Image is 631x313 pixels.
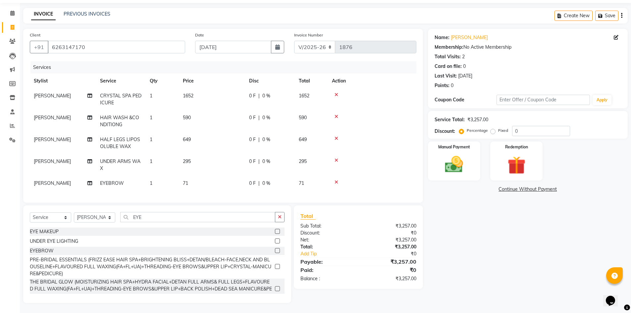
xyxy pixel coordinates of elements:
[299,93,309,99] span: 1652
[295,236,358,243] div: Net:
[299,136,307,142] span: 649
[96,74,146,88] th: Service
[451,34,488,41] a: [PERSON_NAME]
[435,44,463,51] div: Membership:
[262,136,270,143] span: 0 %
[358,258,421,266] div: ₹3,257.00
[249,180,256,187] span: 0 F
[195,32,204,38] label: Date
[358,230,421,236] div: ₹0
[146,74,179,88] th: Qty
[150,158,152,164] span: 1
[262,114,270,121] span: 0 %
[249,136,256,143] span: 0 F
[100,136,140,149] span: HALF LEGS LIPOSOLUBLE WAX
[30,238,78,245] div: UNDER EYE LIGHTING
[295,275,358,282] div: Balance :
[299,180,304,186] span: 71
[30,228,59,235] div: EYE MAKEUP
[262,158,270,165] span: 0 %
[595,11,618,21] button: Save
[30,41,48,53] button: +91
[458,73,472,79] div: [DATE]
[299,158,307,164] span: 295
[183,180,188,186] span: 71
[554,11,593,21] button: Create New
[439,154,469,175] img: _cash.svg
[438,144,470,150] label: Manual Payment
[31,8,56,20] a: INVOICE
[34,93,71,99] span: [PERSON_NAME]
[435,53,461,60] div: Total Visits:
[429,186,626,193] a: Continue Without Payment
[328,74,416,88] th: Action
[262,92,270,99] span: 0 %
[497,95,590,105] input: Enter Offer / Coupon Code
[295,223,358,230] div: Sub Total:
[30,256,272,277] div: PRE-BRIDAL ESSENTIALS (FRIZZ EASE HAIR SPA+BRIGHTENING BLISS+DETAN/BLEACH-FACE,NECK AND BLOUSELIN...
[369,250,421,257] div: ₹0
[249,158,256,165] span: 0 F
[34,158,71,164] span: [PERSON_NAME]
[294,32,323,38] label: Invoice Number
[245,74,295,88] th: Disc
[30,32,40,38] label: Client
[183,115,191,121] span: 590
[183,93,193,99] span: 1652
[498,128,508,133] label: Fixed
[435,82,449,89] div: Points:
[358,266,421,274] div: ₹0
[30,279,272,299] div: THE BRIDAL GLOW (MOISTURIZING HAIR SPA+HYDRA FACIAL+DETAN FULL ARMS& FULL LEGS+FLAVOURED FULL WAX...
[249,114,256,121] span: 0 F
[150,115,152,121] span: 1
[435,116,465,123] div: Service Total:
[435,34,449,41] div: Name:
[64,11,110,17] a: PREVIOUS INVOICES
[30,61,421,74] div: Services
[358,275,421,282] div: ₹3,257.00
[435,63,462,70] div: Card on file:
[463,63,466,70] div: 0
[34,115,71,121] span: [PERSON_NAME]
[295,74,328,88] th: Total
[358,223,421,230] div: ₹3,257.00
[299,115,307,121] span: 590
[262,180,270,187] span: 0 %
[150,136,152,142] span: 1
[295,250,369,257] a: Add Tip
[179,74,245,88] th: Price
[505,144,528,150] label: Redemption
[183,158,191,164] span: 295
[358,243,421,250] div: ₹3,257.00
[100,115,139,128] span: HAIR WASH &CONDITIONG
[435,96,497,103] div: Coupon Code
[30,74,96,88] th: Stylist
[295,258,358,266] div: Payable:
[150,93,152,99] span: 1
[258,114,260,121] span: |
[295,230,358,236] div: Discount:
[435,128,455,135] div: Discount:
[435,44,621,51] div: No Active Membership
[258,92,260,99] span: |
[258,180,260,187] span: |
[100,180,124,186] span: EYEBROW
[100,93,141,106] span: CRYSTAL SPA PEDICURE
[258,136,260,143] span: |
[34,136,71,142] span: [PERSON_NAME]
[358,236,421,243] div: ₹3,257.00
[451,82,453,89] div: 0
[249,92,256,99] span: 0 F
[467,128,488,133] label: Percentage
[300,213,316,220] span: Total
[120,212,275,222] input: Search or Scan
[467,116,488,123] div: ₹3,257.00
[183,136,191,142] span: 649
[603,287,624,306] iframe: chat widget
[258,158,260,165] span: |
[462,53,465,60] div: 2
[34,180,71,186] span: [PERSON_NAME]
[502,154,531,177] img: _gift.svg
[30,247,54,254] div: EYEBROW
[48,41,185,53] input: Search by Name/Mobile/Email/Code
